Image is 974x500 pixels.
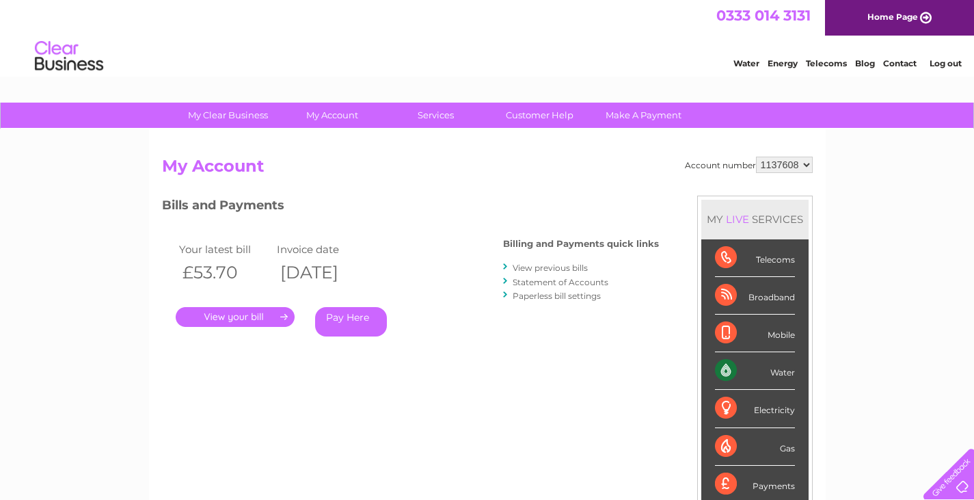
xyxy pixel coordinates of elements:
a: View previous bills [513,263,588,273]
div: Water [715,352,795,390]
a: My Account [275,103,388,128]
a: Contact [883,58,917,68]
a: Log out [930,58,962,68]
div: Clear Business is a trading name of Verastar Limited (registered in [GEOGRAPHIC_DATA] No. 3667643... [165,8,811,66]
a: Pay Here [315,307,387,337]
h3: Bills and Payments [162,196,659,220]
a: Blog [855,58,875,68]
div: Telecoms [715,239,795,277]
h2: My Account [162,157,813,183]
a: 0333 014 3131 [716,7,811,24]
h4: Billing and Payments quick links [503,239,659,249]
a: Customer Help [483,103,596,128]
div: Mobile [715,315,795,352]
a: Statement of Accounts [513,277,608,287]
a: Water [733,58,759,68]
div: Account number [685,157,813,173]
a: My Clear Business [172,103,284,128]
img: logo.png [34,36,104,77]
a: Services [379,103,492,128]
div: MY SERVICES [701,200,809,239]
a: Make A Payment [587,103,700,128]
th: £53.70 [176,259,274,287]
th: [DATE] [273,259,372,287]
div: LIVE [723,213,752,226]
td: Invoice date [273,240,372,259]
div: Gas [715,428,795,466]
a: Energy [768,58,798,68]
a: . [176,307,295,327]
a: Telecoms [806,58,847,68]
a: Paperless bill settings [513,291,601,301]
div: Electricity [715,390,795,427]
td: Your latest bill [176,240,274,259]
div: Broadband [715,277,795,315]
